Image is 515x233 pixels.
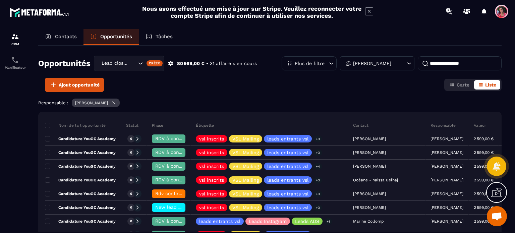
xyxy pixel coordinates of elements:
p: VSL Mailing [232,150,259,155]
img: formation [11,33,19,41]
p: leads entrants vsl [199,219,240,224]
p: Candidature YouGC Academy [45,177,116,183]
span: RDV à confimer ❓ [155,136,198,141]
p: 80 569,00 € [177,60,205,67]
span: RDV à confimer ❓ [155,163,198,169]
a: Contacts [38,29,83,45]
p: 31 affaire s en cours [210,60,257,67]
span: New lead à RAPPELER 📞 [155,205,214,210]
p: [PERSON_NAME] [431,164,463,169]
p: Responsable : [38,100,68,105]
div: Créer [147,60,163,66]
span: RDV à confimer ❓ [155,218,198,224]
p: Candidature YouGC Academy [45,205,116,210]
h2: Nous avons effectué une mise à jour sur Stripe. Veuillez reconnecter votre compte Stripe afin de ... [142,5,362,19]
p: +3 [313,135,322,142]
button: Liste [474,80,500,90]
a: Opportunités [83,29,139,45]
span: Liste [485,82,496,88]
div: Search for option [94,56,164,71]
p: Tâches [156,34,173,40]
p: +3 [313,204,322,211]
p: +1 [324,218,332,225]
p: vsl inscrits [199,191,224,196]
p: CRM [2,42,28,46]
span: Carte [457,82,469,88]
a: schedulerschedulerPlanificateur [2,51,28,74]
p: [PERSON_NAME] [431,136,463,141]
span: RDV à confimer ❓ [155,177,198,182]
p: Planificateur [2,66,28,69]
p: [PERSON_NAME] [75,101,108,105]
span: RDV à confimer ❓ [155,150,198,155]
p: leads entrants vsl [267,191,308,196]
p: [PERSON_NAME] [431,150,463,155]
p: Plus de filtre [295,61,325,66]
p: Opportunités [100,34,132,40]
a: Tâches [139,29,179,45]
p: 2 599,00 € [474,205,494,210]
p: Valeur [474,123,486,128]
button: Ajout opportunité [45,78,104,92]
p: 0 [130,219,132,224]
a: formationformationCRM [2,27,28,51]
p: 0 [130,178,132,182]
button: Carte [446,80,473,90]
p: vsl inscrits [199,205,224,210]
p: VSL Mailing [232,178,259,182]
p: VSL Mailing [232,191,259,196]
p: Nom de la l'opportunité [45,123,106,128]
p: Statut [126,123,138,128]
p: VSL Mailing [232,136,259,141]
img: logo [9,6,70,18]
h2: Opportunités [38,57,91,70]
p: 2 599,00 € [474,150,494,155]
p: 0 [130,150,132,155]
p: VSL Mailing [232,164,259,169]
p: Candidature YouGC Academy [45,150,116,155]
p: 2 599,00 € [474,219,494,224]
p: 2 599,00 € [474,178,494,182]
p: Candidature YouGC Academy [45,136,116,141]
p: • [206,60,208,67]
p: Contacts [55,34,77,40]
p: 2 599,00 € [474,136,494,141]
p: 0 [130,205,132,210]
p: +3 [313,149,322,156]
p: vsl inscrits [199,136,224,141]
p: leads entrants vsl [267,164,308,169]
span: Rdv confirmé ✅ [155,191,193,196]
p: [PERSON_NAME] [431,219,463,224]
p: vsl inscrits [199,178,224,182]
span: Lead closing [100,60,130,67]
p: [PERSON_NAME] [431,205,463,210]
p: +3 [313,177,322,184]
p: Responsable [431,123,456,128]
p: +4 [313,163,322,170]
p: VSL Mailing [232,205,259,210]
p: Candidature YouGC Academy [45,219,116,224]
p: [PERSON_NAME] [431,191,463,196]
p: leads entrants vsl [267,178,308,182]
p: Candidature YouGC Academy [45,164,116,169]
p: Leads Instagram [249,219,287,224]
p: [PERSON_NAME] [353,61,391,66]
p: Étiquette [196,123,214,128]
div: Ouvrir le chat [487,206,507,226]
p: 0 [130,191,132,196]
img: scheduler [11,56,19,64]
p: +3 [313,190,322,197]
p: 2 599,00 € [474,191,494,196]
p: Phase [152,123,163,128]
p: Leads ADS [295,219,319,224]
p: Candidature YouGC Academy [45,191,116,196]
p: vsl inscrits [199,150,224,155]
input: Search for option [130,60,136,67]
span: Ajout opportunité [59,81,100,88]
p: 0 [130,164,132,169]
p: 2 599,00 € [474,164,494,169]
p: 0 [130,136,132,141]
p: leads entrants vsl [267,150,308,155]
p: Contact [353,123,368,128]
p: leads entrants vsl [267,205,308,210]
